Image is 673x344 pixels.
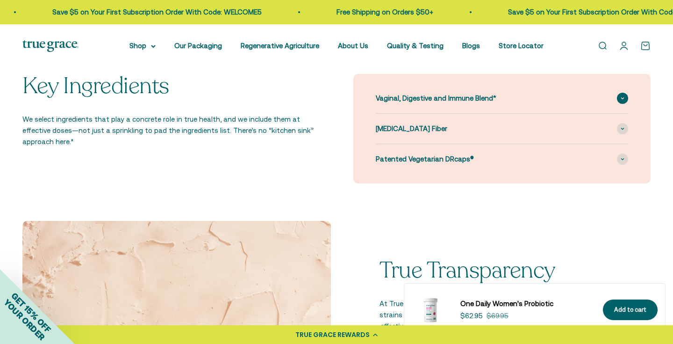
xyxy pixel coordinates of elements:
[376,114,628,144] summary: [MEDICAL_DATA] Fiber
[2,297,47,342] span: YOUR ORDER
[460,310,483,322] sale-price: $62.95
[174,42,222,50] a: Our Packaging
[614,305,646,315] div: Add to cart
[499,42,544,50] a: Store Locator
[376,154,474,165] span: Patented Vegetarian DRcaps®
[460,298,592,309] a: One Daily Women's Probiotic
[9,291,53,334] span: GET 15% OFF
[49,7,258,18] p: Save $5 on Your First Subscription Order With Code: WELCOME5
[295,330,370,340] div: TRUE GRACE REWARDS
[22,114,320,147] p: We select ingredients that play a concrete role in true health, and we include them at effective ...
[603,300,658,321] button: Add to cart
[376,93,496,104] span: Vaginal, Digestive and Immune Blend*
[22,74,320,99] h2: Key Ingredients
[376,123,447,134] span: [MEDICAL_DATA] Fiber
[379,258,613,283] p: True Transparency
[462,42,480,50] a: Blogs
[412,291,449,329] img: Daily Probiotic for Women's Vaginal, Digestive, and Immune Support* - 90 Billion CFU at time of m...
[387,42,444,50] a: Quality & Testing
[129,40,156,51] summary: Shop
[487,310,508,322] compare-at-price: $69.95
[333,8,430,16] a: Free Shipping on Orders $50+
[376,83,628,113] summary: Vaginal, Digestive and Immune Blend*
[241,42,319,50] a: Regenerative Agriculture
[338,42,368,50] a: About Us
[376,144,628,174] summary: Patented Vegetarian DRcaps®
